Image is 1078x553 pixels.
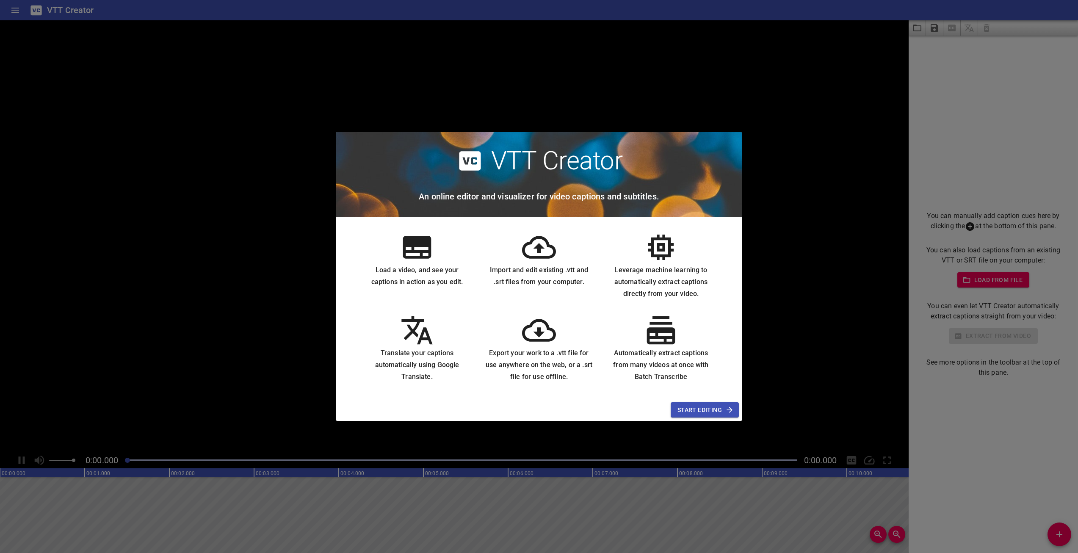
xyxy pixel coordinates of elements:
h6: Import and edit existing .vtt and .srt files from your computer. [485,264,593,288]
h6: Translate your captions automatically using Google Translate. [363,347,471,383]
h6: Load a video, and see your captions in action as you edit. [363,264,471,288]
h2: VTT Creator [491,146,623,176]
button: Start Editing [671,402,739,418]
h6: An online editor and visualizer for video captions and subtitles. [419,190,659,203]
h6: Export your work to a .vtt file for use anywhere on the web, or a .srt file for use offline. [485,347,593,383]
h6: Automatically extract captions from many videos at once with Batch Transcribe [607,347,715,383]
span: Start Editing [677,405,732,415]
h6: Leverage machine learning to automatically extract captions directly from your video. [607,264,715,300]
